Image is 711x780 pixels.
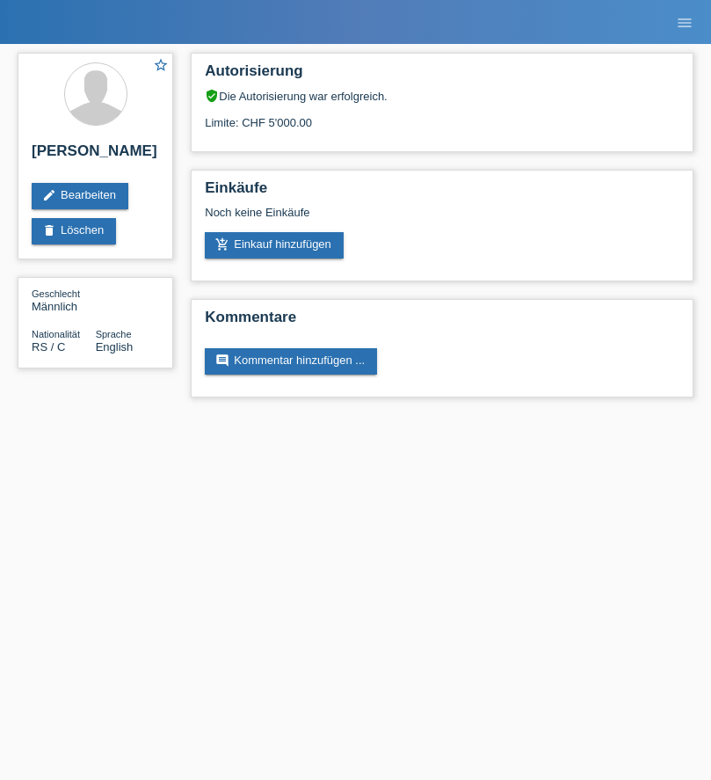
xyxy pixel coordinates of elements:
[205,348,377,375] a: commentKommentar hinzufügen ...
[32,329,80,339] span: Nationalität
[667,17,702,27] a: menu
[32,287,96,313] div: Männlich
[205,62,679,89] h2: Autorisierung
[42,223,56,237] i: delete
[32,288,80,299] span: Geschlecht
[205,206,679,232] div: Noch keine Einkäufe
[96,329,132,339] span: Sprache
[96,340,134,354] span: English
[32,183,128,209] a: editBearbeiten
[153,57,169,76] a: star_border
[32,340,65,354] span: Serbien / C / 11.06.2003
[153,57,169,73] i: star_border
[215,237,229,251] i: add_shopping_cart
[205,103,679,129] div: Limite: CHF 5'000.00
[205,89,679,103] div: Die Autorisierung war erfolgreich.
[205,179,679,206] h2: Einkäufe
[205,89,219,103] i: verified_user
[205,309,679,335] h2: Kommentare
[32,218,116,244] a: deleteLöschen
[205,232,344,259] a: add_shopping_cartEinkauf hinzufügen
[676,14,693,32] i: menu
[215,354,229,368] i: comment
[42,188,56,202] i: edit
[32,142,159,169] h2: [PERSON_NAME]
